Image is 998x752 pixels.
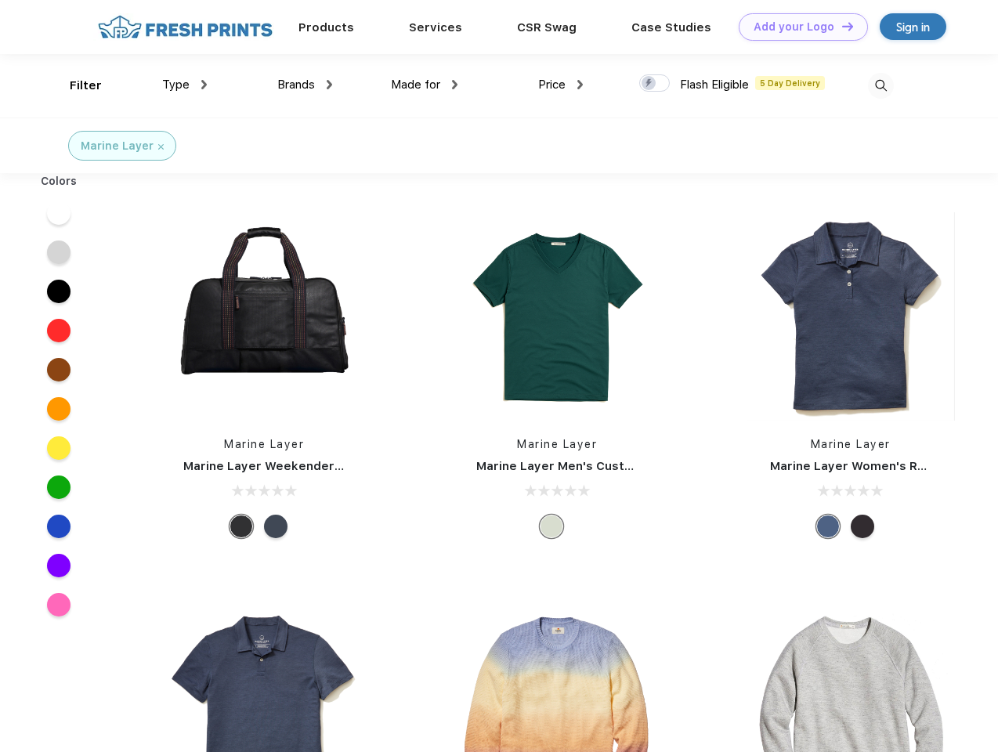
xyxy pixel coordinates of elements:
a: Sign in [880,13,946,40]
div: Sign in [896,18,930,36]
img: dropdown.png [327,80,332,89]
div: Navy [264,515,287,538]
img: func=resize&h=266 [747,212,955,421]
div: Any Color [540,515,563,538]
span: 5 Day Delivery [755,76,825,90]
img: filter_cancel.svg [158,144,164,150]
a: Marine Layer [517,438,597,450]
img: desktop_search.svg [868,73,894,99]
a: Products [298,20,354,34]
a: Marine Layer Men's Custom Dyed Signature V-Neck [476,459,786,473]
div: Colors [29,173,89,190]
img: func=resize&h=266 [160,212,368,421]
a: Marine Layer Weekender Bag [183,459,360,473]
span: Price [538,78,566,92]
div: Add your Logo [754,20,834,34]
img: dropdown.png [452,80,457,89]
img: dropdown.png [577,80,583,89]
a: Marine Layer [224,438,304,450]
img: func=resize&h=266 [453,212,661,421]
div: Marine Layer [81,138,154,154]
div: Phantom [230,515,253,538]
a: CSR Swag [517,20,577,34]
div: Navy [816,515,840,538]
img: dropdown.png [201,80,207,89]
span: Type [162,78,190,92]
span: Made for [391,78,440,92]
a: Services [409,20,462,34]
span: Flash Eligible [680,78,749,92]
span: Brands [277,78,315,92]
a: Marine Layer [811,438,891,450]
img: fo%20logo%202.webp [93,13,277,41]
div: Filter [70,77,102,95]
img: DT [842,22,853,31]
div: Black [851,515,874,538]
